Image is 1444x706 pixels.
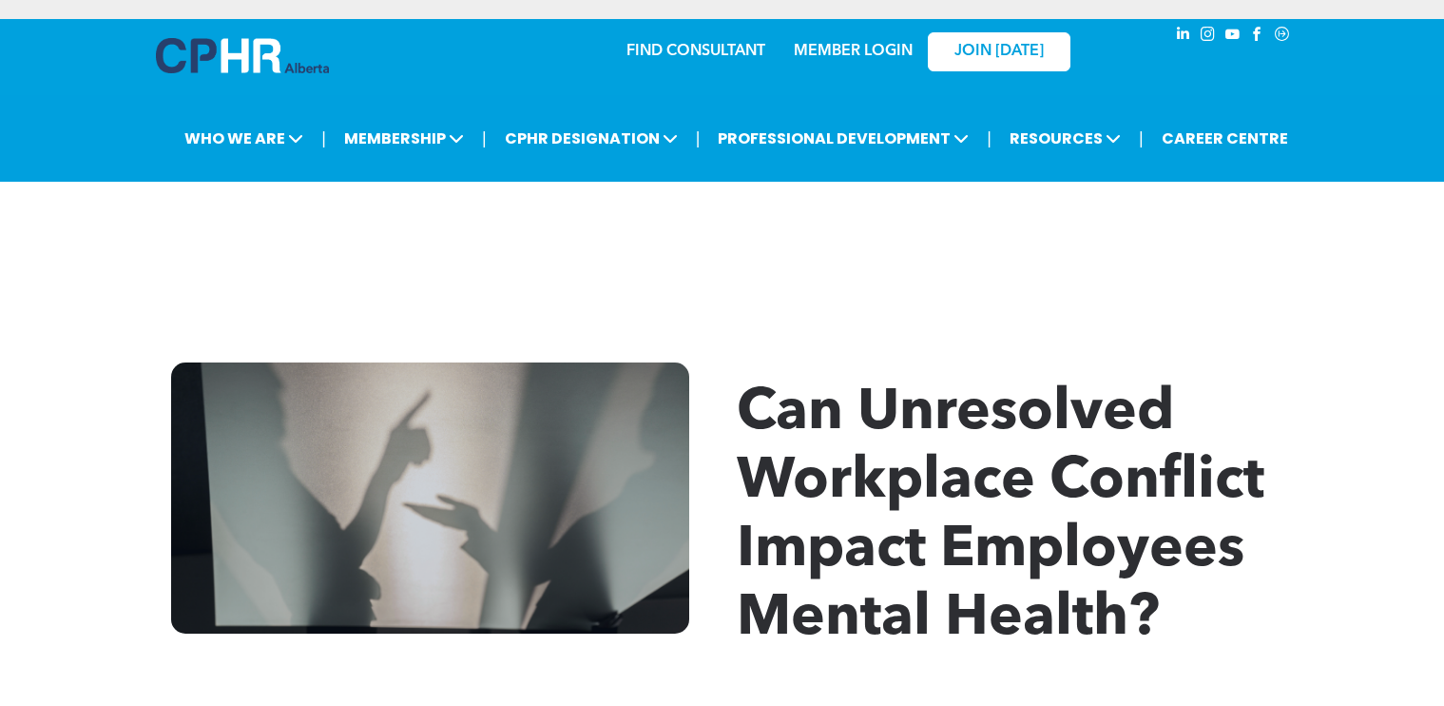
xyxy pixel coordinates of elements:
[338,121,470,156] span: MEMBERSHIP
[1223,24,1243,49] a: youtube
[1173,24,1194,49] a: linkedin
[156,38,329,73] img: A blue and white logo for cp alberta
[179,121,309,156] span: WHO WE ARE
[794,44,913,59] a: MEMBER LOGIN
[499,121,683,156] span: CPHR DESIGNATION
[1004,121,1126,156] span: RESOURCES
[321,119,326,158] li: |
[626,44,765,59] a: FIND CONSULTANT
[1156,121,1294,156] a: CAREER CENTRE
[482,119,487,158] li: |
[928,32,1070,71] a: JOIN [DATE]
[1139,119,1144,158] li: |
[1272,24,1293,49] a: Social network
[737,385,1264,648] span: Can Unresolved Workplace Conflict Impact Employees Mental Health?
[954,43,1044,61] span: JOIN [DATE]
[987,119,992,158] li: |
[1247,24,1268,49] a: facebook
[696,119,701,158] li: |
[1198,24,1219,49] a: instagram
[712,121,974,156] span: PROFESSIONAL DEVELOPMENT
